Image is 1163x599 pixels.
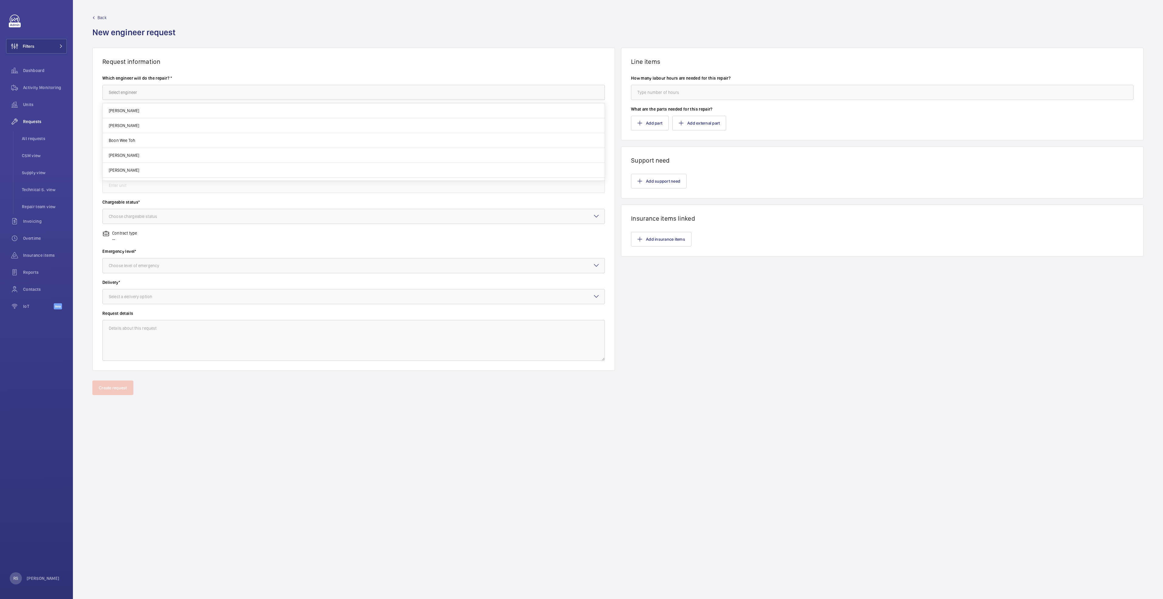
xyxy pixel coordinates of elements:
[102,75,605,81] label: Which engineer will do the repair? *
[102,279,605,285] label: Delivery*
[22,204,67,210] span: Repair team view
[92,380,133,395] button: Create request
[22,153,67,159] span: CSM view
[98,15,107,21] span: Back
[112,236,137,242] p: --
[22,187,67,193] span: Technical S. view
[22,170,67,176] span: Supply view
[23,286,67,292] span: Contacts
[27,575,60,581] p: [PERSON_NAME]
[54,303,62,309] span: Beta
[22,136,67,142] span: All requests
[631,58,1134,65] h1: Line items
[109,263,174,269] div: Choose level of emergency
[23,84,67,91] span: Activity Monitoring
[92,27,179,48] h1: New engineer request
[23,43,34,49] span: Filters
[102,248,605,254] label: Emergency level*
[631,106,1134,112] label: What are the parts needed for this repair?
[6,39,67,53] button: Filters
[109,152,139,158] span: [PERSON_NAME]
[102,58,605,65] h1: Request information
[631,232,691,246] button: Add insurance items
[112,230,137,236] p: Contract type
[109,137,135,143] span: Boon Wee Toh
[109,122,139,129] span: [PERSON_NAME]
[102,199,605,205] label: Chargeable status*
[631,157,1134,164] h1: Support need
[672,116,726,130] button: Add external part
[102,178,605,193] input: Enter unit
[23,102,67,108] span: Units
[23,67,67,74] span: Dashboard
[23,252,67,258] span: Insurance items
[631,85,1134,100] input: Type number of hours
[102,85,605,100] input: Select engineer
[109,294,167,300] div: Select a delivery option
[102,310,605,316] label: Request details
[13,575,18,581] p: RS
[23,218,67,224] span: Invoicing
[631,75,1134,81] label: How many labour hours are needed for this repair?
[109,213,172,219] div: Choose chargeable status
[23,269,67,275] span: Reports
[109,167,139,173] span: [PERSON_NAME]
[631,215,1134,222] h1: Insurance items linked
[109,108,139,114] span: [PERSON_NAME]
[23,235,67,241] span: Overtime
[23,119,67,125] span: Requests
[631,116,669,130] button: Add part
[23,303,54,309] span: IoT
[631,174,687,188] button: Add support need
